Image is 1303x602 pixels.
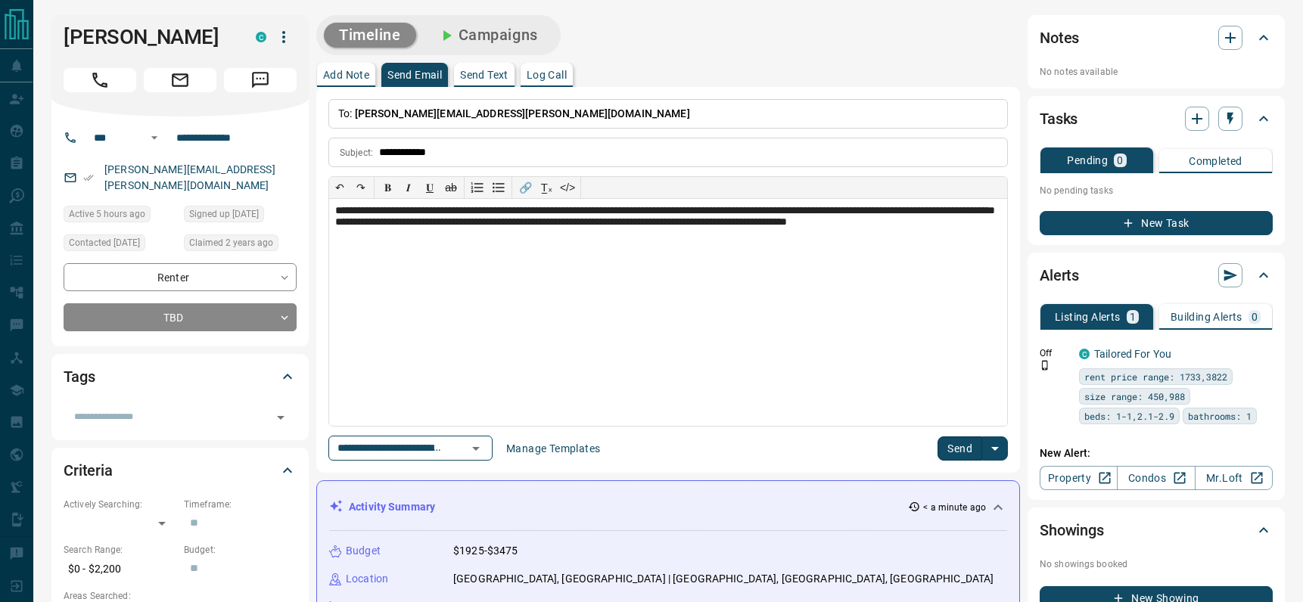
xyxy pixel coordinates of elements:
span: 𝐔 [426,182,434,194]
p: Budget [346,543,381,559]
p: No showings booked [1040,557,1273,571]
p: $1925-$3475 [453,543,518,559]
div: Mon Jul 31 2023 [184,206,297,227]
p: Actively Searching: [64,498,176,511]
p: Pending [1067,155,1108,166]
p: 0 [1117,155,1123,166]
button: Send [938,436,982,461]
p: No pending tasks [1040,179,1273,202]
span: bathrooms: 1 [1188,408,1252,424]
div: condos.ca [1079,349,1090,359]
a: [PERSON_NAME][EMAIL_ADDRESS][PERSON_NAME][DOMAIN_NAME] [104,163,275,191]
div: Mon Jul 31 2023 [64,234,176,256]
p: Completed [1189,156,1242,166]
div: Criteria [64,452,297,489]
p: Log Call [527,70,567,80]
h2: Tags [64,365,95,389]
div: Renter [64,263,297,291]
div: Showings [1040,512,1273,548]
div: Mon Jul 31 2023 [184,234,297,256]
h2: Notes [1040,26,1079,50]
svg: Email Verified [83,172,94,183]
button: Open [145,129,163,147]
svg: Push Notification Only [1040,360,1050,371]
button: ↷ [350,177,372,198]
p: New Alert: [1040,445,1273,461]
span: Signed up [DATE] [189,206,259,222]
button: Manage Templates [497,436,609,461]
p: To: [328,99,1008,129]
p: 1 [1130,312,1136,322]
p: [GEOGRAPHIC_DATA], [GEOGRAPHIC_DATA] | [GEOGRAPHIC_DATA], [GEOGRAPHIC_DATA], [GEOGRAPHIC_DATA] [453,571,994,587]
span: Active 5 hours ago [69,206,145,222]
span: Email [144,68,216,92]
span: Call [64,68,136,92]
span: [PERSON_NAME][EMAIL_ADDRESS][PERSON_NAME][DOMAIN_NAME] [355,107,690,119]
button: 𝑰 [398,177,419,198]
button: Numbered list [467,177,488,198]
span: rent price range: 1733,3822 [1084,369,1227,384]
h2: Showings [1040,518,1104,542]
span: beds: 1-1,2.1-2.9 [1084,408,1174,424]
p: Activity Summary [349,499,435,515]
div: Tags [64,358,297,395]
p: 0 [1252,312,1258,322]
p: Off [1040,346,1070,360]
button: ab [440,177,462,198]
p: Building Alerts [1171,312,1242,322]
button: T̲ₓ [536,177,557,198]
button: ↶ [329,177,350,198]
div: Alerts [1040,257,1273,293]
div: condos.ca [256,32,266,42]
div: Tasks [1040,101,1273,137]
div: TBD [64,303,297,331]
a: Mr.Loft [1195,466,1273,490]
h1: [PERSON_NAME] [64,25,233,49]
span: Contacted [DATE] [69,235,140,250]
p: $0 - $2,200 [64,557,176,582]
div: Activity Summary< a minute ago [329,493,1007,521]
h2: Tasks [1040,107,1078,131]
p: Budget: [184,543,297,557]
div: Wed Aug 13 2025 [64,206,176,227]
button: New Task [1040,211,1273,235]
a: Property [1040,466,1118,490]
button: Open [270,407,291,428]
p: Listing Alerts [1055,312,1121,322]
div: split button [938,436,1008,461]
button: </> [557,177,578,198]
button: Bullet list [488,177,509,198]
p: < a minute ago [923,501,986,514]
p: Send Text [460,70,508,80]
button: Campaigns [422,23,553,48]
h2: Alerts [1040,263,1079,287]
a: Tailored For You [1094,348,1171,360]
a: Condos [1117,466,1195,490]
p: Search Range: [64,543,176,557]
button: 𝐁 [377,177,398,198]
div: Notes [1040,20,1273,56]
button: 𝐔 [419,177,440,198]
span: Message [224,68,297,92]
p: Location [346,571,388,587]
button: Timeline [324,23,416,48]
h2: Criteria [64,458,113,483]
span: size range: 450,988 [1084,389,1185,404]
button: 🔗 [515,177,536,198]
p: Timeframe: [184,498,297,511]
p: No notes available [1040,65,1273,79]
s: ab [445,182,457,194]
span: Claimed 2 years ago [189,235,273,250]
p: Add Note [323,70,369,80]
p: Send Email [387,70,442,80]
button: Open [465,438,487,459]
p: Subject: [340,146,373,160]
